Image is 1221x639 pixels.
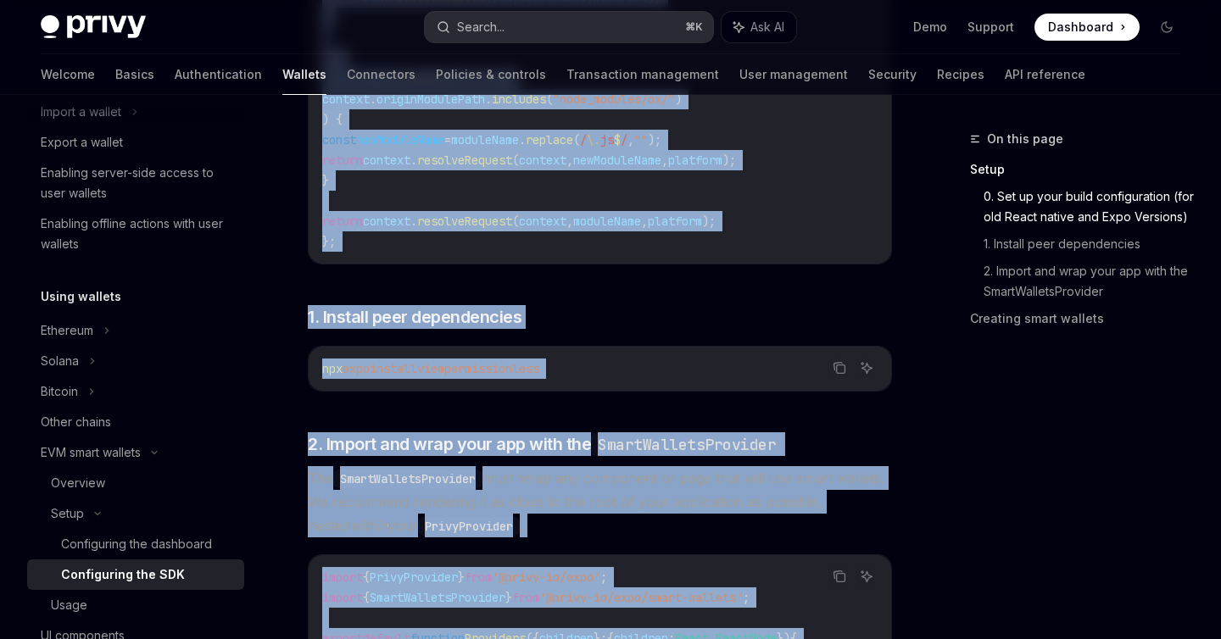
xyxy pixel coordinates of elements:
span: ; [600,570,607,585]
span: 1. Install peer dependencies [308,305,521,329]
a: 1. Install peer dependencies [984,231,1194,258]
span: . [370,92,376,107]
a: Creating smart wallets [970,305,1194,332]
span: context [363,214,410,229]
span: } [505,590,512,605]
a: 0. Set up your build configuration (for old React native and Expo Versions) [984,183,1194,231]
span: install [370,361,417,376]
span: , [641,214,648,229]
span: ); [702,214,716,229]
span: permissionless [444,361,539,376]
a: Security [868,54,917,95]
div: Overview [51,473,105,493]
div: Search... [457,17,505,37]
span: '@privy-io/expo' [492,570,600,585]
div: Usage [51,595,87,615]
a: Other chains [27,407,244,437]
span: "" [634,132,648,147]
span: , [627,132,634,147]
span: expo [343,361,370,376]
a: Policies & controls [436,54,546,95]
div: Ethereum [41,320,93,341]
a: Dashboard [1034,14,1140,41]
a: Configuring the dashboard [27,529,244,559]
a: Setup [970,156,1194,183]
span: return [322,214,363,229]
a: Overview [27,468,244,498]
span: platform [668,153,722,168]
div: Configuring the SDK [61,564,185,585]
a: Transaction management [566,54,719,95]
span: moduleName [573,214,641,229]
a: API reference [1005,54,1085,95]
span: resolveRequest [417,214,512,229]
div: Enabling offline actions with user wallets [41,214,234,254]
a: User management [739,54,848,95]
span: , [661,153,668,168]
span: PrivyProvider [370,570,458,585]
span: '@privy-io/expo/smart-wallets' [539,590,743,605]
span: const [322,132,356,147]
span: }; [322,234,336,249]
span: return [322,153,363,168]
a: Connectors [347,54,415,95]
div: Configuring the dashboard [61,534,212,554]
span: ) { [322,112,343,127]
button: Toggle dark mode [1153,14,1180,41]
span: platform [648,214,702,229]
span: \. [587,132,600,147]
a: Welcome [41,54,95,95]
span: ; [743,590,750,605]
span: . [410,153,417,168]
a: 2. Import and wrap your app with the SmartWalletsProvider [984,258,1194,305]
span: ( [546,92,553,107]
span: replace [526,132,573,147]
div: Setup [51,503,84,524]
a: Usage [27,590,244,620]
span: js [600,132,614,147]
span: { [363,570,370,585]
button: Search...⌘K [425,12,712,42]
span: ⌘ K [685,20,703,34]
span: . [485,92,492,107]
code: SmartWalletsProvider [333,470,482,488]
span: Dashboard [1048,19,1113,36]
span: { [363,590,370,605]
a: Demo [913,19,947,36]
span: context [363,153,410,168]
span: , [566,214,573,229]
a: Basics [115,54,154,95]
a: Recipes [937,54,984,95]
span: . [410,214,417,229]
span: ( [512,214,519,229]
button: Ask AI [856,357,878,379]
span: Ask AI [750,19,784,36]
button: Copy the contents from the code block [828,357,850,379]
span: newModuleName [356,132,444,147]
span: from [512,590,539,605]
a: Configuring the SDK [27,559,244,590]
span: newModuleName [573,153,661,168]
span: ); [648,132,661,147]
span: import [322,590,363,605]
em: within [350,517,387,534]
span: = [444,132,451,147]
span: context [322,92,370,107]
code: PrivyProvider [418,517,520,536]
span: context [519,214,566,229]
span: ( [512,153,519,168]
span: originModulePath [376,92,485,107]
img: dark logo [41,15,146,39]
div: Solana [41,351,79,371]
span: } [322,173,329,188]
a: Enabling offline actions with user wallets [27,208,244,259]
span: ); [722,153,736,168]
span: context [519,153,566,168]
span: / [580,132,587,147]
span: "node_modules/ox/" [553,92,675,107]
div: Other chains [41,412,111,432]
a: Wallets [282,54,326,95]
span: } [458,570,465,585]
span: The must wrap any component or page that will use smart wallets. We recommend rendering it as clo... [308,466,892,537]
span: On this page [987,129,1063,149]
